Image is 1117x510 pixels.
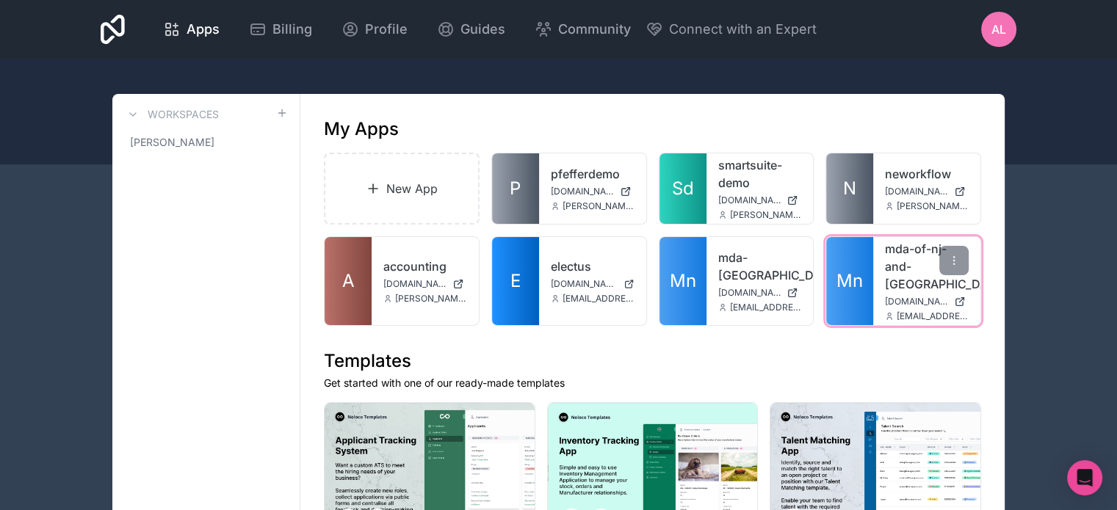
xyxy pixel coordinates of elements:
[670,269,696,293] span: Mn
[669,19,817,40] span: Connect with an Expert
[237,13,324,45] a: Billing
[885,296,948,307] span: [DOMAIN_NAME]
[659,237,706,325] a: Mn
[718,287,781,299] span: [DOMAIN_NAME]
[151,13,231,45] a: Apps
[130,135,214,150] span: [PERSON_NAME]
[843,177,856,200] span: N
[148,107,219,122] h3: Workspaces
[383,278,447,290] span: [DOMAIN_NAME]
[646,19,817,40] button: Connect with an Expert
[885,296,969,307] a: [DOMAIN_NAME]
[124,106,219,123] a: Workspaces
[272,19,312,40] span: Billing
[836,269,863,293] span: Mn
[425,13,517,45] a: Guides
[897,310,969,322] span: [EMAIL_ADDRESS][DOMAIN_NAME]
[551,165,635,183] a: pfefferdemo
[718,287,802,299] a: [DOMAIN_NAME]
[897,200,969,212] span: [PERSON_NAME][EMAIL_ADDRESS][DOMAIN_NAME]
[395,293,467,305] span: [PERSON_NAME][EMAIL_ADDRESS][DOMAIN_NAME]
[718,249,802,284] a: mda-[GEOGRAPHIC_DATA]
[1067,460,1102,495] div: Open Intercom Messenger
[551,186,614,197] span: [DOMAIN_NAME]
[187,19,220,40] span: Apps
[730,302,802,313] span: [EMAIL_ADDRESS][DOMAIN_NAME]
[383,278,467,290] a: [DOMAIN_NAME]
[324,349,981,373] h1: Templates
[826,237,873,325] a: Mn
[659,153,706,224] a: Sd
[826,153,873,224] a: N
[718,194,802,206] a: [DOMAIN_NAME]
[510,269,521,293] span: E
[365,19,408,40] span: Profile
[551,258,635,275] a: electus
[324,376,981,390] p: Get started with one of our ready-made templates
[718,194,781,206] span: [DOMAIN_NAME]
[492,237,539,325] a: E
[885,186,969,197] a: [DOMAIN_NAME]
[551,278,618,290] span: [DOMAIN_NAME]
[124,129,288,156] a: [PERSON_NAME]
[325,237,372,325] a: A
[730,209,802,221] span: [PERSON_NAME][EMAIL_ADDRESS][DOMAIN_NAME]
[991,21,1006,38] span: AL
[885,186,948,197] span: [DOMAIN_NAME]
[383,258,467,275] a: accounting
[523,13,643,45] a: Community
[563,200,635,212] span: [PERSON_NAME][EMAIL_ADDRESS][DOMAIN_NAME]
[492,153,539,224] a: P
[718,156,802,192] a: smartsuite-demo
[672,177,694,200] span: Sd
[885,165,969,183] a: neworkflow
[330,13,419,45] a: Profile
[563,293,635,305] span: [EMAIL_ADDRESS][DOMAIN_NAME]
[551,186,635,197] a: [DOMAIN_NAME]
[558,19,631,40] span: Community
[460,19,505,40] span: Guides
[324,117,399,141] h1: My Apps
[342,269,355,293] span: A
[324,153,480,225] a: New App
[510,177,521,200] span: P
[885,240,969,293] a: mda-of-nj-and-[GEOGRAPHIC_DATA]
[551,278,635,290] a: [DOMAIN_NAME]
